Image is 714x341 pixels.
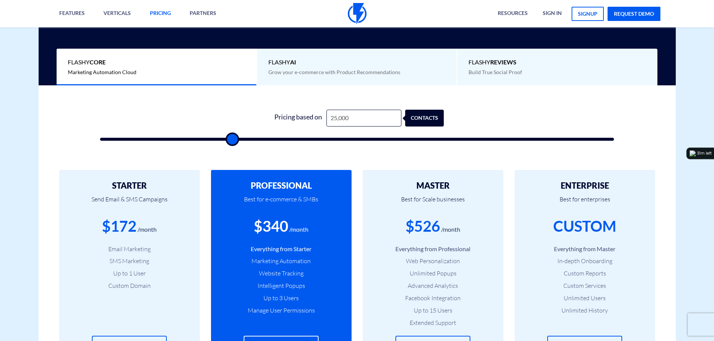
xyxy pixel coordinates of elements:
[608,7,660,21] a: request demo
[70,245,189,253] li: Email Marketing
[526,245,644,253] li: Everything from Master
[102,216,136,237] div: $172
[222,190,340,216] p: Best for e-commerce & SMBs
[406,216,440,237] div: $526
[68,58,245,67] span: Flashy
[374,269,492,278] li: Unlimited Popups
[526,269,644,278] li: Custom Reports
[374,281,492,290] li: Advanced Analytics
[70,281,189,290] li: Custom Domain
[526,181,644,190] h2: ENTERPRISE
[572,7,604,21] a: signup
[268,69,400,75] span: Grow your e-commerce with Product Recommendations
[374,245,492,253] li: Everything from Professional
[553,216,616,237] div: CUSTOM
[374,181,492,190] h2: MASTER
[138,225,157,234] div: /month
[690,150,696,156] img: logo
[270,110,326,127] div: Pricing based on
[526,306,644,315] li: Unlimited History
[222,257,340,265] li: Marketing Automation
[222,306,340,315] li: Manage User Permissions
[526,257,644,265] li: In-depth Onboarding
[70,181,189,190] h2: STARTER
[222,269,340,278] li: Website Tracking
[441,225,460,234] div: /month
[290,58,296,66] b: AI
[526,294,644,302] li: Unlimited Users
[526,190,644,216] p: Best for enterprises
[697,150,712,156] div: 31m left
[374,319,492,327] li: Extended Support
[374,257,492,265] li: Web Personalization
[70,269,189,278] li: Up to 1 User
[222,294,340,302] li: Up to 3 Users
[268,58,446,67] span: Flashy
[416,110,455,127] div: contacts
[222,181,340,190] h2: PROFESSIONAL
[68,69,136,75] span: Marketing Automation Cloud
[469,58,646,67] span: Flashy
[222,245,340,253] li: Everything from Starter
[469,69,522,75] span: Build True Social Proof
[222,281,340,290] li: Intelligent Popups
[374,294,492,302] li: Facebook Integration
[70,190,189,216] p: Send Email & SMS Campaigns
[374,190,492,216] p: Best for Scale businesses
[254,216,288,237] div: $340
[90,58,106,66] b: Core
[526,281,644,290] li: Custom Services
[70,257,189,265] li: SMS Marketing
[289,225,308,234] div: /month
[374,306,492,315] li: Up to 15 Users
[490,58,516,66] b: REVIEWS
